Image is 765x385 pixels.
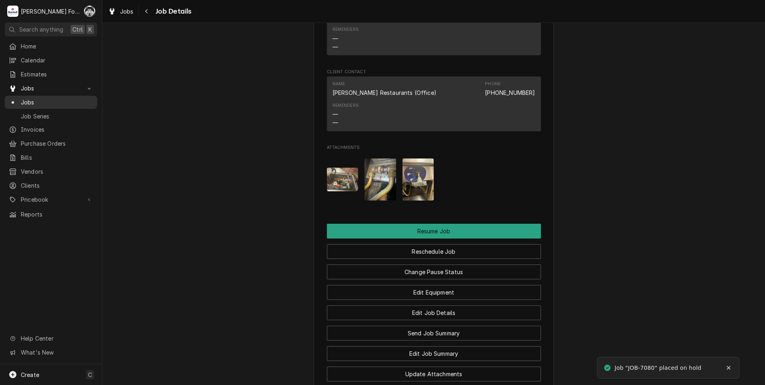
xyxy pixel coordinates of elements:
[332,102,359,127] div: Reminders
[5,165,97,178] a: Vendors
[5,82,97,95] a: Go to Jobs
[5,137,97,150] a: Purchase Orders
[327,305,541,320] button: Edit Job Details
[332,102,359,109] div: Reminders
[327,326,541,341] button: Send Job Summary
[84,6,95,17] div: Chris Murphy (103)'s Avatar
[327,224,541,239] button: Resume Job
[615,364,702,372] div: Job "JOB-7080" placed on hold
[21,181,93,190] span: Clients
[5,208,97,221] a: Reports
[120,7,134,16] span: Jobs
[332,26,359,51] div: Reminders
[21,42,93,50] span: Home
[21,167,93,176] span: Vendors
[5,346,97,359] a: Go to What's New
[72,25,83,34] span: Ctrl
[327,239,541,259] div: Button Group Row
[327,152,541,207] span: Attachments
[327,244,541,259] button: Reschedule Job
[5,123,97,136] a: Invoices
[332,110,338,118] div: —
[5,193,97,206] a: Go to Pricebook
[21,7,80,16] div: [PERSON_NAME] Food Equipment Service
[327,1,541,59] div: Location Contact List
[327,361,541,381] div: Button Group Row
[327,300,541,320] div: Button Group Row
[21,371,39,378] span: Create
[21,334,92,343] span: Help Center
[5,96,97,109] a: Jobs
[21,153,93,162] span: Bills
[21,139,93,148] span: Purchase Orders
[332,88,437,97] div: [PERSON_NAME] Restaurants (Office)
[21,70,93,78] span: Estimates
[327,144,541,151] span: Attachments
[327,76,541,131] div: Contact
[21,195,81,204] span: Pricebook
[5,151,97,164] a: Bills
[327,285,541,300] button: Edit Equipment
[5,22,97,36] button: Search anythingCtrlK
[327,168,358,191] img: xTPEJpcTRUuHzNGXiq5H
[332,34,338,43] div: —
[332,43,338,51] div: —
[332,81,345,87] div: Name
[327,341,541,361] div: Button Group Row
[7,6,18,17] div: M
[327,259,541,279] div: Button Group Row
[7,6,18,17] div: Marshall Food Equipment Service's Avatar
[21,112,93,120] span: Job Series
[332,26,359,33] div: Reminders
[153,6,192,17] span: Job Details
[21,84,81,92] span: Jobs
[21,98,93,106] span: Jobs
[21,348,92,357] span: What's New
[327,265,541,279] button: Change Pause Status
[327,367,541,381] button: Update Attachments
[5,179,97,192] a: Clients
[21,125,93,134] span: Invoices
[84,6,95,17] div: C(
[364,158,396,201] img: 6cJ0Dy1dQ3C7r0rfYVpn
[332,81,437,97] div: Name
[327,69,541,75] span: Client Contact
[5,332,97,345] a: Go to Help Center
[327,144,541,207] div: Attachments
[485,81,535,97] div: Phone
[403,158,434,201] img: 0fSElgwmTFqILaTIDKmw
[21,56,93,64] span: Calendar
[327,76,541,135] div: Client Contact List
[327,346,541,361] button: Edit Job Summary
[5,54,97,67] a: Calendar
[327,279,541,300] div: Button Group Row
[327,224,541,239] div: Button Group Row
[19,25,63,34] span: Search anything
[327,320,541,341] div: Button Group Row
[5,40,97,53] a: Home
[485,89,535,96] a: [PHONE_NUMBER]
[327,1,541,56] div: Contact
[5,68,97,81] a: Estimates
[105,5,137,18] a: Jobs
[88,25,92,34] span: K
[485,81,501,87] div: Phone
[21,210,93,219] span: Reports
[88,371,92,379] span: C
[332,118,338,127] div: —
[5,110,97,123] a: Job Series
[140,5,153,18] button: Navigate back
[327,69,541,135] div: Client Contact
